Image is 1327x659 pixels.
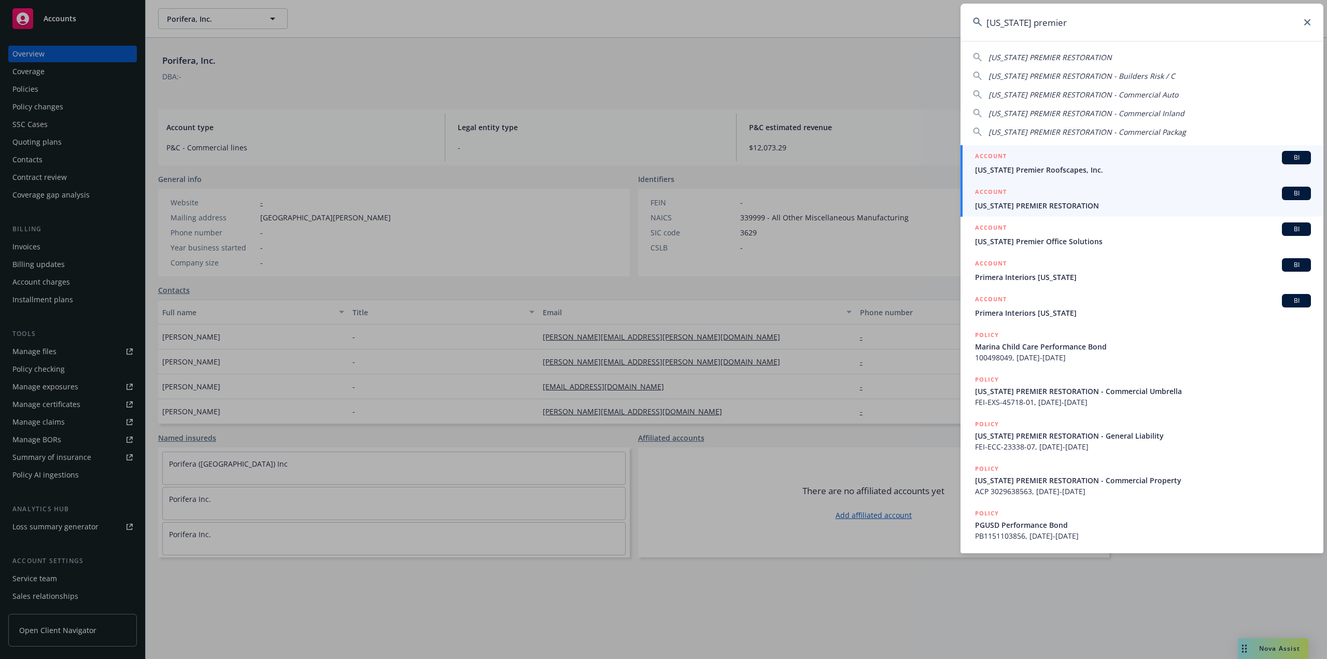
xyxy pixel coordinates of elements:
a: ACCOUNTBI[US_STATE] Premier Office Solutions [961,217,1323,253]
span: [US_STATE] PREMIER RESTORATION [989,52,1112,62]
h5: ACCOUNT [975,258,1007,271]
span: PB1151103856, [DATE]-[DATE] [975,530,1311,541]
span: BI [1286,189,1307,198]
span: PGUSD Performance Bond [975,520,1311,530]
h5: ACCOUNT [975,222,1007,235]
span: BI [1286,296,1307,305]
a: ACCOUNTBI[US_STATE] Premier Roofscapes, Inc. [961,145,1323,181]
span: FEI-EXS-45718-01, [DATE]-[DATE] [975,397,1311,408]
span: BI [1286,225,1307,234]
span: [US_STATE] PREMIER RESTORATION [975,200,1311,211]
a: POLICYPGUSD Performance BondPB1151103856, [DATE]-[DATE] [961,502,1323,547]
a: POLICY[US_STATE] PREMIER RESTORATION - Commercial PropertyACP 3029638563, [DATE]-[DATE] [961,458,1323,502]
span: [US_STATE] PREMIER RESTORATION - Commercial Property [975,475,1311,486]
span: [US_STATE] PREMIER RESTORATION - General Liability [975,430,1311,441]
span: Marina Child Care Performance Bond [975,341,1311,352]
a: ACCOUNTBIPrimera Interiors [US_STATE] [961,288,1323,324]
span: BI [1286,153,1307,162]
input: Search... [961,4,1323,41]
span: BI [1286,260,1307,270]
span: [US_STATE] PREMIER RESTORATION - Commercial Auto [989,90,1178,100]
h5: POLICY [975,464,999,474]
h5: POLICY [975,374,999,385]
span: [US_STATE] PREMIER RESTORATION - Commercial Packag [989,127,1186,137]
h5: POLICY [975,419,999,429]
a: POLICY[US_STATE] PREMIER RESTORATION - General LiabilityFEI-ECC-23338-07, [DATE]-[DATE] [961,413,1323,458]
span: Primera Interiors [US_STATE] [975,272,1311,283]
h5: POLICY [975,508,999,518]
a: ACCOUNTBI[US_STATE] PREMIER RESTORATION [961,181,1323,217]
span: 100498049, [DATE]-[DATE] [975,352,1311,363]
span: ACP 3029638563, [DATE]-[DATE] [975,486,1311,497]
h5: ACCOUNT [975,187,1007,199]
a: POLICYMarina Child Care Performance Bond100498049, [DATE]-[DATE] [961,324,1323,369]
h5: ACCOUNT [975,151,1007,163]
span: FEI-ECC-23338-07, [DATE]-[DATE] [975,441,1311,452]
span: [US_STATE] Premier Roofscapes, Inc. [975,164,1311,175]
a: POLICY[US_STATE] PREMIER RESTORATION - Commercial UmbrellaFEI-EXS-45718-01, [DATE]-[DATE] [961,369,1323,413]
h5: ACCOUNT [975,294,1007,306]
h5: POLICY [975,330,999,340]
span: [US_STATE] PREMIER RESTORATION - Commercial Umbrella [975,386,1311,397]
span: [US_STATE] PREMIER RESTORATION - Commercial Inland [989,108,1184,118]
span: Primera Interiors [US_STATE] [975,307,1311,318]
a: ACCOUNTBIPrimera Interiors [US_STATE] [961,253,1323,288]
span: [US_STATE] Premier Office Solutions [975,236,1311,247]
span: [US_STATE] PREMIER RESTORATION - Builders Risk / C [989,71,1175,81]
